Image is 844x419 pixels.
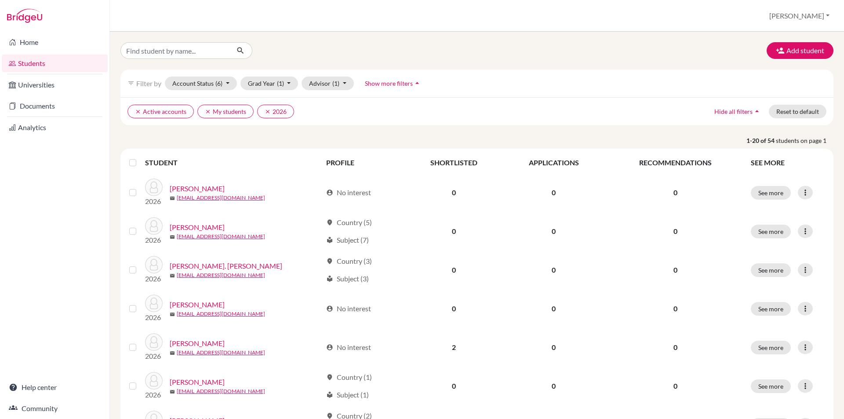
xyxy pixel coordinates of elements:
button: clearMy students [197,105,254,118]
p: 0 [611,226,740,237]
i: arrow_drop_up [413,79,422,87]
button: See more [751,341,791,354]
i: clear [265,109,271,115]
p: 2026 [145,196,163,207]
button: clear2026 [257,105,294,118]
div: Country (1) [326,372,372,383]
span: location_on [326,258,333,265]
span: account_circle [326,189,333,196]
p: 2026 [145,312,163,323]
button: Reset to default [769,105,826,118]
p: 0 [611,303,740,314]
i: clear [205,109,211,115]
span: Show more filters [365,80,413,87]
a: Home [2,33,108,51]
td: 0 [502,289,605,328]
img: Bravo, Joaquin [145,217,163,235]
a: Students [2,55,108,72]
img: Chen, Jinglei [145,295,163,312]
p: 0 [611,265,740,275]
img: Bridge-U [7,9,42,23]
button: Hide all filtersarrow_drop_up [707,105,769,118]
td: 0 [502,173,605,212]
th: SEE MORE [746,152,830,173]
p: 2026 [145,390,163,400]
span: mail [170,350,175,356]
p: 2026 [145,273,163,284]
button: [PERSON_NAME] [765,7,833,24]
a: Universities [2,76,108,94]
button: Grad Year(1) [240,77,298,90]
input: Find student by name... [120,42,229,59]
span: local_library [326,275,333,282]
a: [EMAIL_ADDRESS][DOMAIN_NAME] [177,194,265,202]
span: local_library [326,391,333,398]
div: Country (3) [326,256,372,266]
a: [EMAIL_ADDRESS][DOMAIN_NAME] [177,233,265,240]
img: Chua, Jacob Gabriel [145,333,163,351]
span: location_on [326,219,333,226]
th: RECOMMENDATIONS [605,152,746,173]
strong: 1-20 of 54 [746,136,776,145]
div: No interest [326,187,371,198]
span: (6) [215,80,222,87]
a: [PERSON_NAME]. [PERSON_NAME] [170,261,282,271]
div: Subject (3) [326,273,369,284]
a: Help center [2,379,108,396]
td: 0 [405,251,502,289]
span: location_on [326,374,333,381]
button: See more [751,263,791,277]
button: See more [751,302,791,316]
td: 0 [405,289,502,328]
th: APPLICATIONS [502,152,605,173]
a: Analytics [2,119,108,136]
span: Filter by [136,79,161,87]
p: 2026 [145,235,163,245]
th: SHORTLISTED [405,152,502,173]
a: Community [2,400,108,417]
p: 2026 [145,351,163,361]
th: STUDENT [145,152,321,173]
button: See more [751,379,791,393]
button: clearActive accounts [127,105,194,118]
span: local_library [326,237,333,244]
a: [PERSON_NAME] [170,299,225,310]
span: (1) [277,80,284,87]
div: Subject (7) [326,235,369,245]
span: mail [170,273,175,278]
span: mail [170,234,175,240]
a: [EMAIL_ADDRESS][DOMAIN_NAME] [177,349,265,357]
p: 0 [611,381,740,391]
div: No interest [326,342,371,353]
td: 0 [502,367,605,405]
span: mail [170,196,175,201]
td: 0 [405,367,502,405]
div: No interest [326,303,371,314]
span: account_circle [326,305,333,312]
button: Add student [767,42,833,59]
td: 0 [405,173,502,212]
span: account_circle [326,344,333,351]
a: [PERSON_NAME] [170,377,225,387]
p: 0 [611,187,740,198]
a: [PERSON_NAME] [170,338,225,349]
button: See more [751,225,791,238]
span: (1) [332,80,339,87]
button: Advisor(1) [302,77,354,90]
td: 0 [405,212,502,251]
span: mail [170,312,175,317]
img: Castaneda, Ma. Tenisha [145,256,163,273]
td: 0 [502,212,605,251]
th: PROFILE [321,152,405,173]
button: Account Status(6) [165,77,237,90]
span: Hide all filters [714,108,753,115]
span: mail [170,389,175,394]
i: arrow_drop_up [753,107,761,116]
td: 0 [502,328,605,367]
a: [PERSON_NAME] [170,222,225,233]
img: Cuasay, Nicole [145,372,163,390]
button: See more [751,186,791,200]
i: filter_list [127,80,135,87]
span: students on page 1 [776,136,833,145]
td: 2 [405,328,502,367]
